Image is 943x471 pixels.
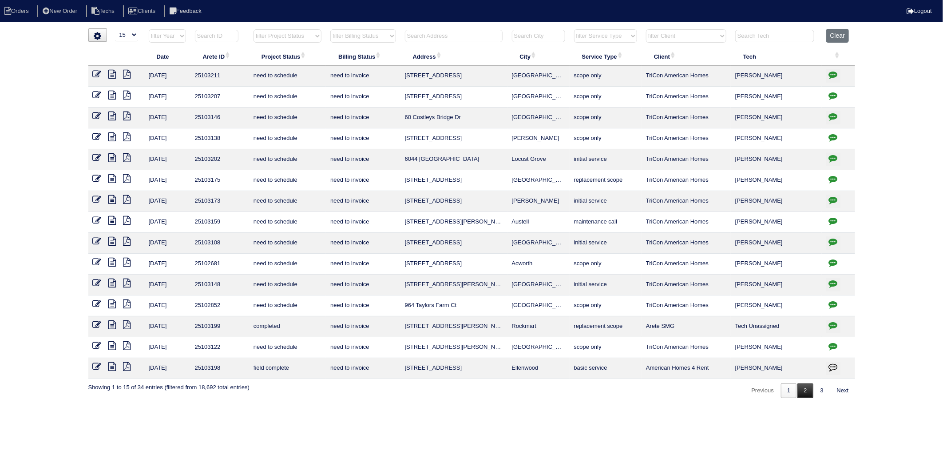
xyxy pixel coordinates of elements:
[570,316,642,337] td: replacement scope
[507,254,570,275] td: Acworth
[642,191,731,212] td: TriCon American Homes
[326,170,400,191] td: need to invoice
[735,30,814,42] input: Search Tech
[123,5,162,17] li: Clients
[400,149,507,170] td: 6044 [GEOGRAPHIC_DATA]
[249,358,326,379] td: field complete
[88,379,250,391] div: Showing 1 to 15 of 34 entries (filtered from 18,692 total entries)
[731,170,822,191] td: [PERSON_NAME]
[642,66,731,87] td: TriCon American Homes
[144,295,190,316] td: [DATE]
[249,149,326,170] td: need to schedule
[37,5,84,17] li: New Order
[507,87,570,108] td: [GEOGRAPHIC_DATA]
[642,233,731,254] td: TriCon American Homes
[731,66,822,87] td: [PERSON_NAME]
[570,337,642,358] td: scope only
[326,254,400,275] td: need to invoice
[195,30,238,42] input: Search ID
[731,358,822,379] td: [PERSON_NAME]
[400,337,507,358] td: [STREET_ADDRESS][PERSON_NAME]
[731,212,822,233] td: [PERSON_NAME]
[512,30,565,42] input: Search City
[326,128,400,149] td: need to invoice
[507,233,570,254] td: [GEOGRAPHIC_DATA]
[642,128,731,149] td: TriCon American Homes
[249,87,326,108] td: need to schedule
[190,337,249,358] td: 25103122
[507,170,570,191] td: [GEOGRAPHIC_DATA]
[249,233,326,254] td: need to schedule
[249,191,326,212] td: need to schedule
[190,275,249,295] td: 25103148
[400,358,507,379] td: [STREET_ADDRESS]
[400,87,507,108] td: [STREET_ADDRESS]
[326,212,400,233] td: need to invoice
[642,316,731,337] td: Arete SMG
[731,191,822,212] td: [PERSON_NAME]
[190,212,249,233] td: 25103159
[731,316,822,337] td: Tech Unassigned
[144,170,190,191] td: [DATE]
[570,295,642,316] td: scope only
[570,66,642,87] td: scope only
[731,149,822,170] td: [PERSON_NAME]
[642,254,731,275] td: TriCon American Homes
[190,316,249,337] td: 25103199
[642,149,731,170] td: TriCon American Homes
[144,254,190,275] td: [DATE]
[642,212,731,233] td: TriCon American Homes
[570,233,642,254] td: initial service
[249,108,326,128] td: need to schedule
[570,170,642,191] td: replacement scope
[326,87,400,108] td: need to invoice
[190,358,249,379] td: 25103198
[249,295,326,316] td: need to schedule
[144,66,190,87] td: [DATE]
[831,383,855,398] a: Next
[731,87,822,108] td: [PERSON_NAME]
[400,191,507,212] td: [STREET_ADDRESS]
[144,149,190,170] td: [DATE]
[570,128,642,149] td: scope only
[507,295,570,316] td: [GEOGRAPHIC_DATA]
[190,295,249,316] td: 25102852
[570,212,642,233] td: maintenance call
[326,66,400,87] td: need to invoice
[144,47,190,66] th: Date
[249,66,326,87] td: need to schedule
[507,108,570,128] td: [GEOGRAPHIC_DATA]
[190,108,249,128] td: 25103146
[400,47,507,66] th: Address: activate to sort column ascending
[642,275,731,295] td: TriCon American Homes
[405,30,503,42] input: Search Address
[507,275,570,295] td: [GEOGRAPHIC_DATA]
[400,170,507,191] td: [STREET_ADDRESS]
[507,358,570,379] td: Ellenwood
[400,66,507,87] td: [STREET_ADDRESS]
[249,47,326,66] th: Project Status: activate to sort column ascending
[400,128,507,149] td: [STREET_ADDRESS]
[507,316,570,337] td: Rockmart
[190,128,249,149] td: 25103138
[144,108,190,128] td: [DATE]
[326,191,400,212] td: need to invoice
[190,47,249,66] th: Arete ID: activate to sort column ascending
[400,316,507,337] td: [STREET_ADDRESS][PERSON_NAME]
[190,191,249,212] td: 25103173
[507,212,570,233] td: Austell
[190,149,249,170] td: 25103202
[144,337,190,358] td: [DATE]
[249,170,326,191] td: need to schedule
[400,233,507,254] td: [STREET_ADDRESS]
[400,212,507,233] td: [STREET_ADDRESS][PERSON_NAME]
[190,170,249,191] td: 25103175
[190,233,249,254] td: 25103108
[507,128,570,149] td: [PERSON_NAME]
[326,295,400,316] td: need to invoice
[507,47,570,66] th: City: activate to sort column ascending
[570,358,642,379] td: basic service
[814,383,830,398] a: 3
[37,8,84,14] a: New Order
[123,8,162,14] a: Clients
